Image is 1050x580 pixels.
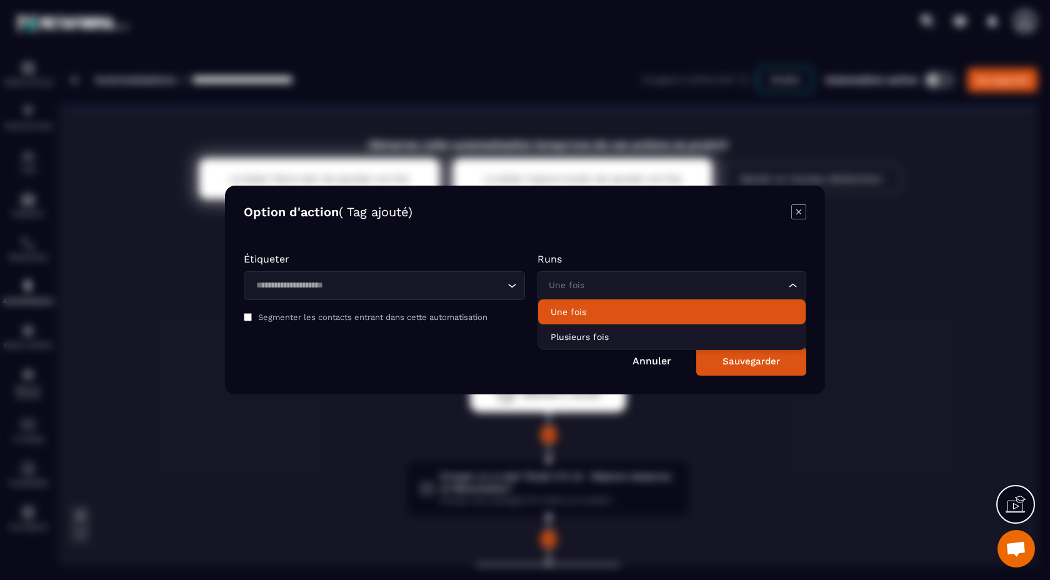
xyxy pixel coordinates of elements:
div: Search for option [537,271,806,300]
input: Search for option [252,279,504,292]
div: Search for option [244,271,525,300]
span: ( Tag ajouté) [339,204,412,219]
div: Sauvegarder [722,356,780,367]
a: Ouvrir le chat [997,530,1035,567]
p: Plusieurs fois [551,331,793,343]
label: Segmenter les contacts entrant dans cette automatisation [258,312,487,322]
p: Runs [537,253,806,265]
p: Une fois [551,306,793,318]
input: Search for option [546,279,786,292]
button: Sauvegarder [696,347,806,376]
h4: Option d'action [244,204,412,222]
p: Étiqueter [244,253,525,265]
a: Annuler [632,355,671,367]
